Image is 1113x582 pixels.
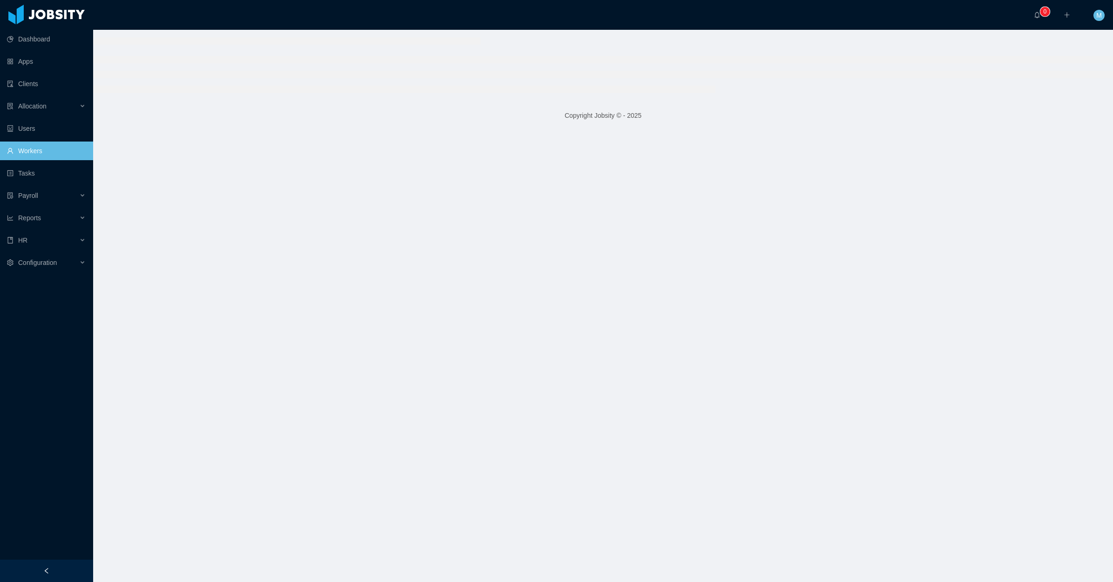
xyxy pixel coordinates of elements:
[18,259,57,266] span: Configuration
[7,74,86,93] a: icon: auditClients
[7,119,86,138] a: icon: robotUsers
[7,164,86,183] a: icon: profileTasks
[7,30,86,48] a: icon: pie-chartDashboard
[7,142,86,160] a: icon: userWorkers
[7,103,14,109] i: icon: solution
[18,237,27,244] span: HR
[7,52,86,71] a: icon: appstoreApps
[7,192,14,199] i: icon: file-protect
[18,214,41,222] span: Reports
[1040,7,1050,16] sup: 0
[93,100,1113,132] footer: Copyright Jobsity © - 2025
[7,215,14,221] i: icon: line-chart
[18,102,47,110] span: Allocation
[1034,12,1040,18] i: icon: bell
[1096,10,1102,21] span: M
[7,237,14,244] i: icon: book
[18,192,38,199] span: Payroll
[7,259,14,266] i: icon: setting
[1064,12,1070,18] i: icon: plus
